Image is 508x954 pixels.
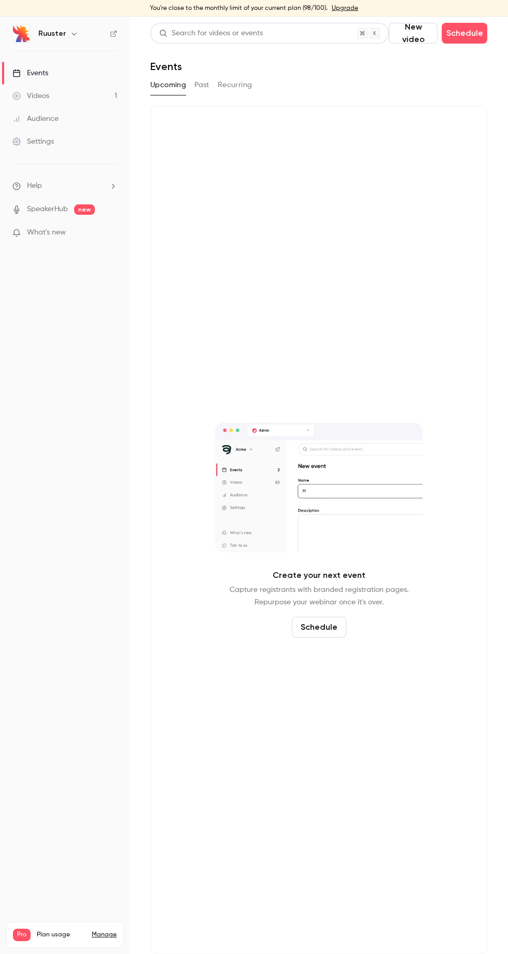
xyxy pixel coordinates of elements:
[12,68,48,78] div: Events
[13,929,31,941] span: Pro
[332,4,358,12] a: Upgrade
[150,77,186,93] button: Upcoming
[230,584,408,609] p: Capture registrants with branded registration pages. Repurpose your webinar once it's over.
[159,28,263,39] div: Search for videos or events
[37,931,86,939] span: Plan usage
[194,77,209,93] button: Past
[442,23,487,44] button: Schedule
[38,29,66,39] h6: Ruuster
[27,204,68,215] a: SpeakerHub
[27,227,66,238] span: What's new
[12,136,54,147] div: Settings
[12,114,59,124] div: Audience
[150,60,182,73] h1: Events
[12,91,49,101] div: Videos
[389,23,438,44] button: New video
[27,181,42,191] span: Help
[92,931,117,939] a: Manage
[13,25,30,42] img: Ruuster
[218,77,252,93] button: Recurring
[74,204,95,215] span: new
[12,181,117,191] li: help-dropdown-opener
[273,569,365,582] p: Create your next event
[292,617,346,638] button: Schedule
